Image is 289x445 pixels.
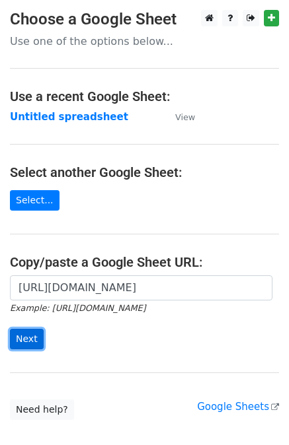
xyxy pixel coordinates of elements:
[10,254,279,270] h4: Copy/paste a Google Sheet URL:
[10,275,272,300] input: Paste your Google Sheet URL here
[162,111,195,123] a: View
[10,329,44,349] input: Next
[197,401,279,413] a: Google Sheets
[10,10,279,29] h3: Choose a Google Sheet
[10,190,60,211] a: Select...
[10,111,128,123] a: Untitled spreadsheet
[10,399,74,420] a: Need help?
[175,112,195,122] small: View
[10,88,279,104] h4: Use a recent Google Sheet:
[223,382,289,445] iframe: Chat Widget
[10,164,279,180] h4: Select another Google Sheet:
[10,34,279,48] p: Use one of the options below...
[10,303,145,313] small: Example: [URL][DOMAIN_NAME]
